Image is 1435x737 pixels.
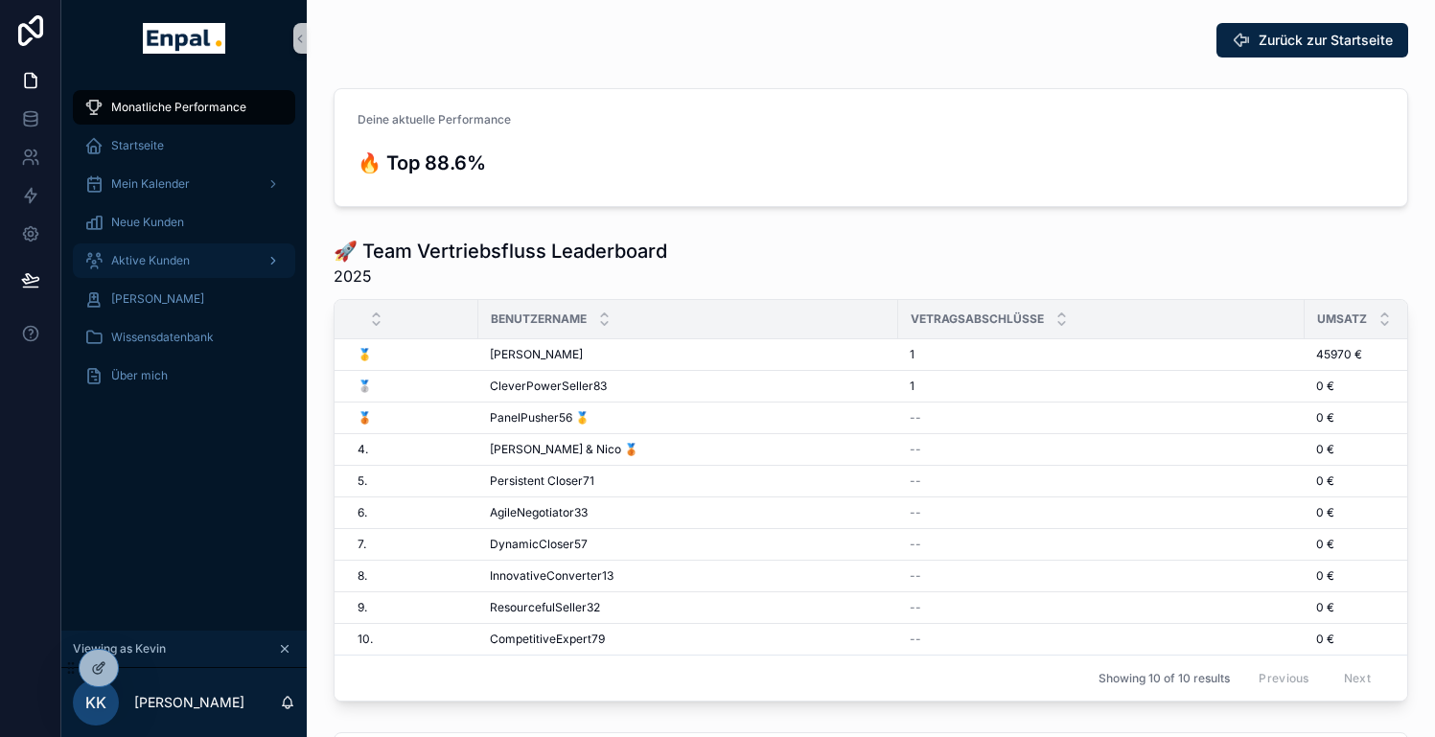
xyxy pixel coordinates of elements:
span: Monatliche Performance [111,100,246,115]
a: [PERSON_NAME] [490,347,887,362]
a: Monatliche Performance [73,90,295,125]
span: Viewing as Kevin [73,641,166,656]
span: 0 € [1316,379,1334,394]
span: Startseite [111,138,164,153]
a: -- [910,442,1293,457]
span: 9. [358,600,367,615]
span: Deine aktuelle Performance [358,112,511,127]
span: Umsatz [1317,311,1367,327]
a: 🥈 [358,379,467,394]
span: 8. [358,568,367,584]
a: PanelPusher56 🥇 [490,410,887,426]
span: [PERSON_NAME] [111,291,204,307]
a: -- [910,505,1293,520]
span: Neue Kunden [111,215,184,230]
button: Zurück zur Startseite [1216,23,1408,58]
span: -- [910,537,921,552]
span: 6. [358,505,367,520]
span: -- [910,632,921,647]
span: Wissensdatenbank [111,330,214,345]
span: 0 € [1316,410,1334,426]
span: InnovativeConverter13 [490,568,613,584]
span: 2025 [334,265,667,288]
span: -- [910,600,921,615]
span: 0 € [1316,632,1334,647]
span: -- [910,505,921,520]
a: -- [910,473,1293,489]
a: -- [910,568,1293,584]
a: Persistent Closer71 [490,473,887,489]
span: ResourcefulSeller32 [490,600,600,615]
span: -- [910,442,921,457]
span: 0 € [1316,568,1334,584]
a: -- [910,632,1293,647]
a: 🥇 [358,347,467,362]
a: CleverPowerSeller83 [490,379,887,394]
a: 6. [358,505,467,520]
span: 1 [910,379,914,394]
a: Wissensdatenbank [73,320,295,355]
img: App logo [143,23,224,54]
a: 10. [358,632,467,647]
a: [PERSON_NAME] & Nico 🥉 [490,442,887,457]
span: 5. [358,473,367,489]
a: 5. [358,473,467,489]
p: [PERSON_NAME] [134,693,244,712]
div: scrollable content [61,77,307,418]
span: [PERSON_NAME] [490,347,583,362]
span: Persistent Closer71 [490,473,594,489]
a: Startseite [73,128,295,163]
a: -- [910,600,1293,615]
span: 7. [358,537,366,552]
h1: 🚀 Team Vertriebsfluss Leaderboard [334,238,667,265]
a: AgileNegotiator33 [490,505,887,520]
span: Über mich [111,368,168,383]
span: 45970 € [1316,347,1362,362]
a: 4. [358,442,467,457]
span: 4. [358,442,368,457]
span: 1 [910,347,914,362]
a: -- [910,410,1293,426]
span: AgileNegotiator33 [490,505,588,520]
span: CompetitiveExpert79 [490,632,605,647]
span: DynamicCloser57 [490,537,588,552]
a: ResourcefulSeller32 [490,600,887,615]
a: Neue Kunden [73,205,295,240]
a: Über mich [73,358,295,393]
span: 0 € [1316,473,1334,489]
a: 🥉 [358,410,467,426]
a: CompetitiveExpert79 [490,632,887,647]
span: -- [910,568,921,584]
span: 🥉 [358,410,372,426]
span: PanelPusher56 🥇 [490,410,590,426]
span: 🥇 [358,347,372,362]
span: 0 € [1316,600,1334,615]
a: Aktive Kunden [73,243,295,278]
span: 🥈 [358,379,372,394]
span: 10. [358,632,373,647]
h3: 🔥 Top 88.6% [358,149,603,177]
a: 7. [358,537,467,552]
span: Showing 10 of 10 results [1099,671,1230,686]
span: 0 € [1316,505,1334,520]
a: 1 [910,379,1293,394]
span: 0 € [1316,537,1334,552]
span: Vetragsabschlüsse [911,311,1044,327]
a: Mein Kalender [73,167,295,201]
a: DynamicCloser57 [490,537,887,552]
span: Zurück zur Startseite [1259,31,1393,50]
span: CleverPowerSeller83 [490,379,607,394]
span: -- [910,410,921,426]
a: InnovativeConverter13 [490,568,887,584]
span: [PERSON_NAME] & Nico 🥉 [490,442,638,457]
span: Aktive Kunden [111,253,190,268]
span: Mein Kalender [111,176,190,192]
span: 0 € [1316,442,1334,457]
a: -- [910,537,1293,552]
a: 8. [358,568,467,584]
a: 1 [910,347,1293,362]
a: 9. [358,600,467,615]
span: Benutzername [491,311,587,327]
a: [PERSON_NAME] [73,282,295,316]
span: KK [85,691,106,714]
